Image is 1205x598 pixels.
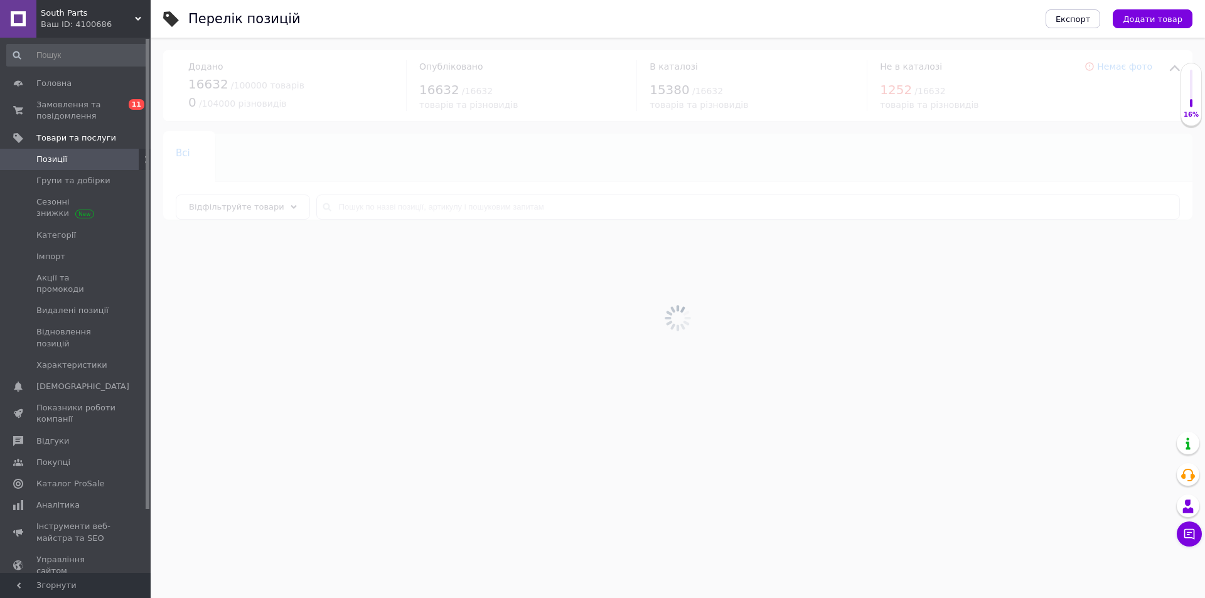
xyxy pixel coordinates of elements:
span: Характеристики [36,360,107,371]
span: Акції та промокоди [36,272,116,295]
span: Замовлення та повідомлення [36,99,116,122]
span: Категорії [36,230,76,241]
span: Показники роботи компанії [36,402,116,425]
span: Головна [36,78,72,89]
div: Перелік позицій [188,13,301,26]
span: Відновлення позицій [36,326,116,349]
button: Експорт [1046,9,1101,28]
span: Імпорт [36,251,65,262]
div: 16% [1181,110,1201,119]
span: Додати товар [1123,14,1182,24]
span: Покупці [36,457,70,468]
span: Управління сайтом [36,554,116,577]
span: Групи та добірки [36,175,110,186]
span: Інструменти веб-майстра та SEO [36,521,116,543]
span: Товари та послуги [36,132,116,144]
span: Видалені позиції [36,305,109,316]
span: Експорт [1056,14,1091,24]
button: Чат з покупцем [1177,521,1202,547]
span: Каталог ProSale [36,478,104,489]
span: Позиції [36,154,67,165]
button: Додати товар [1113,9,1192,28]
span: 11 [129,99,144,110]
span: [DEMOGRAPHIC_DATA] [36,381,129,392]
span: South Parts [41,8,135,19]
div: Ваш ID: 4100686 [41,19,151,30]
span: Відгуки [36,435,69,447]
span: Аналітика [36,499,80,511]
input: Пошук [6,44,148,67]
span: Сезонні знижки [36,196,116,219]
